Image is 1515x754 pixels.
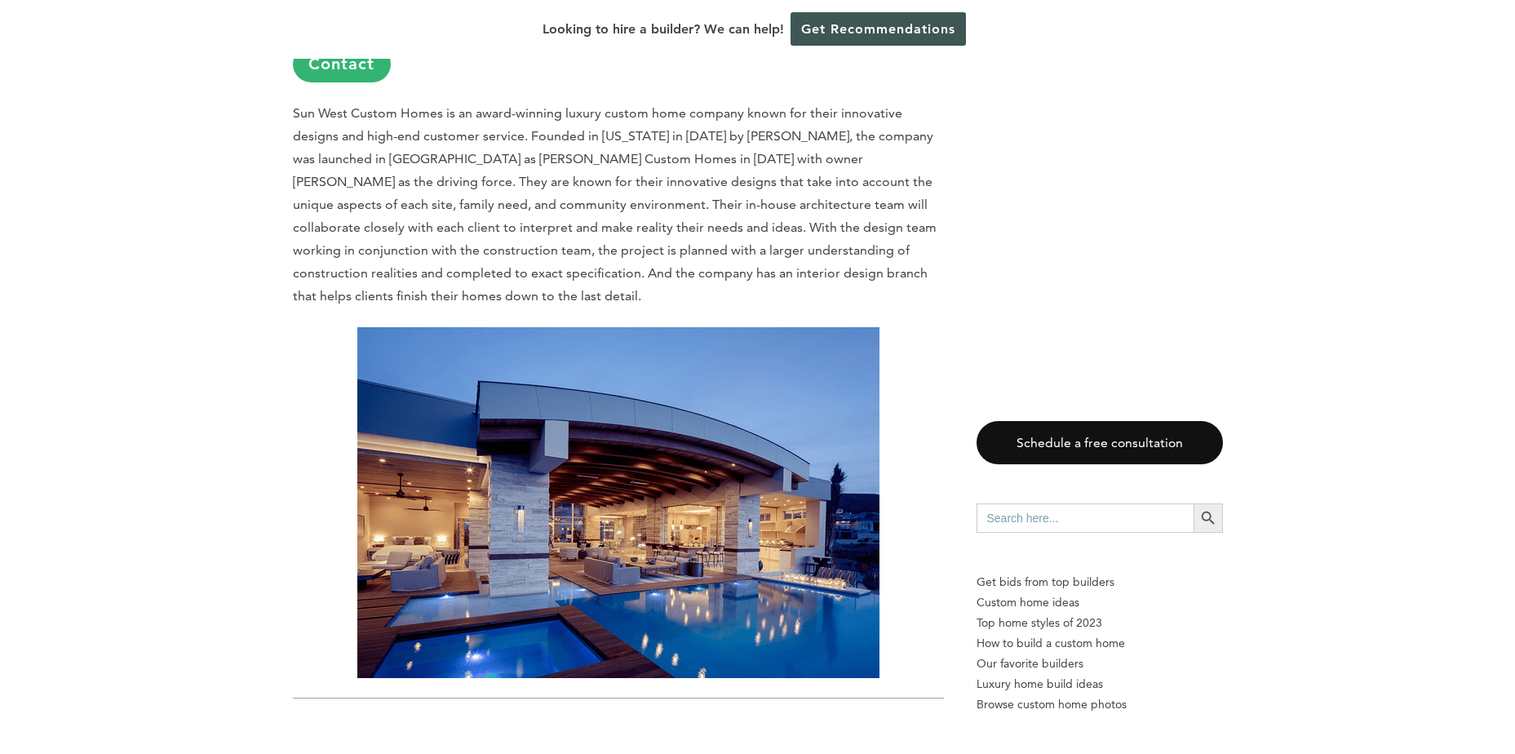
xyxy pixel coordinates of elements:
a: How to build a custom home [977,633,1223,654]
a: Schedule a free consultation [977,421,1223,464]
p: Get bids from top builders [977,572,1223,592]
span: Sun West Custom Homes is an award-winning luxury custom home company known for their innovative d... [293,105,937,304]
svg: Search [1199,509,1217,527]
iframe: Drift Widget Chat Controller [1433,672,1495,734]
a: Custom home ideas [977,592,1223,613]
a: Contact [293,46,391,82]
a: Luxury home build ideas [977,674,1223,694]
a: Get Recommendations [791,12,966,46]
a: Browse custom home photos [977,694,1223,715]
a: Top home styles of 2023 [977,613,1223,633]
input: Search here... [977,503,1194,533]
a: Our favorite builders [977,654,1223,674]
